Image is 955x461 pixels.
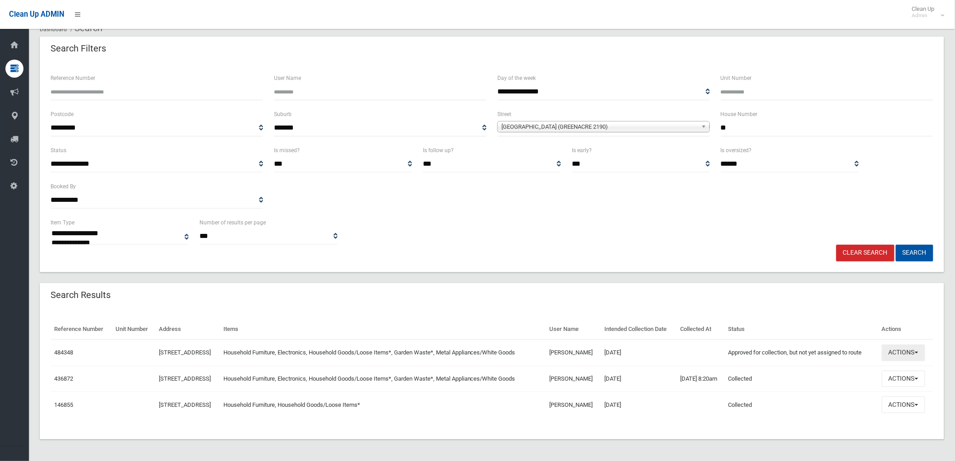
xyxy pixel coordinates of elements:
th: Unit Number [112,319,155,340]
td: [PERSON_NAME] [546,366,601,392]
header: Search Results [40,286,121,304]
th: Collected At [677,319,725,340]
td: [DATE] [601,392,677,418]
label: User Name [274,73,301,83]
th: User Name [546,319,601,340]
th: Intended Collection Date [601,319,677,340]
label: Item Type [51,218,74,228]
label: Street [497,109,511,119]
a: 484348 [54,349,73,356]
small: Admin [912,12,935,19]
td: [DATE] 8:20am [677,366,725,392]
span: Clean Up ADMIN [9,10,64,19]
a: [STREET_ADDRESS] [159,401,211,408]
td: Approved for collection, but not yet assigned to route [725,340,878,366]
label: Is oversized? [721,145,752,155]
th: Reference Number [51,319,112,340]
td: Household Furniture, Electronics, Household Goods/Loose Items*, Garden Waste*, Metal Appliances/W... [220,366,546,392]
a: [STREET_ADDRESS] [159,375,211,382]
label: House Number [721,109,758,119]
td: Household Furniture, Electronics, Household Goods/Loose Items*, Garden Waste*, Metal Appliances/W... [220,340,546,366]
button: Actions [882,371,925,387]
td: [PERSON_NAME] [546,392,601,418]
button: Actions [882,345,925,361]
a: 146855 [54,401,73,408]
td: [PERSON_NAME] [546,340,601,366]
span: Clean Up [908,5,944,19]
th: Address [155,319,220,340]
label: Postcode [51,109,74,119]
label: Suburb [274,109,292,119]
label: Booked By [51,182,76,191]
td: Collected [725,366,878,392]
label: Is missed? [274,145,300,155]
a: Clear Search [836,245,895,261]
td: [DATE] [601,366,677,392]
a: 436872 [54,375,73,382]
a: [STREET_ADDRESS] [159,349,211,356]
label: Status [51,145,66,155]
th: Items [220,319,546,340]
th: Status [725,319,878,340]
label: Reference Number [51,73,95,83]
button: Search [896,245,933,261]
header: Search Filters [40,40,117,57]
th: Actions [878,319,933,340]
label: Unit Number [721,73,752,83]
button: Actions [882,396,925,413]
td: Collected [725,392,878,418]
label: Is follow up? [423,145,454,155]
a: Dashboard [40,26,67,33]
label: Is early? [572,145,592,155]
td: [DATE] [601,340,677,366]
label: Day of the week [497,73,536,83]
label: Number of results per page [199,218,266,228]
td: Household Furniture, Household Goods/Loose Items* [220,392,546,418]
span: [GEOGRAPHIC_DATA] (GREENACRE 2190) [501,121,698,132]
